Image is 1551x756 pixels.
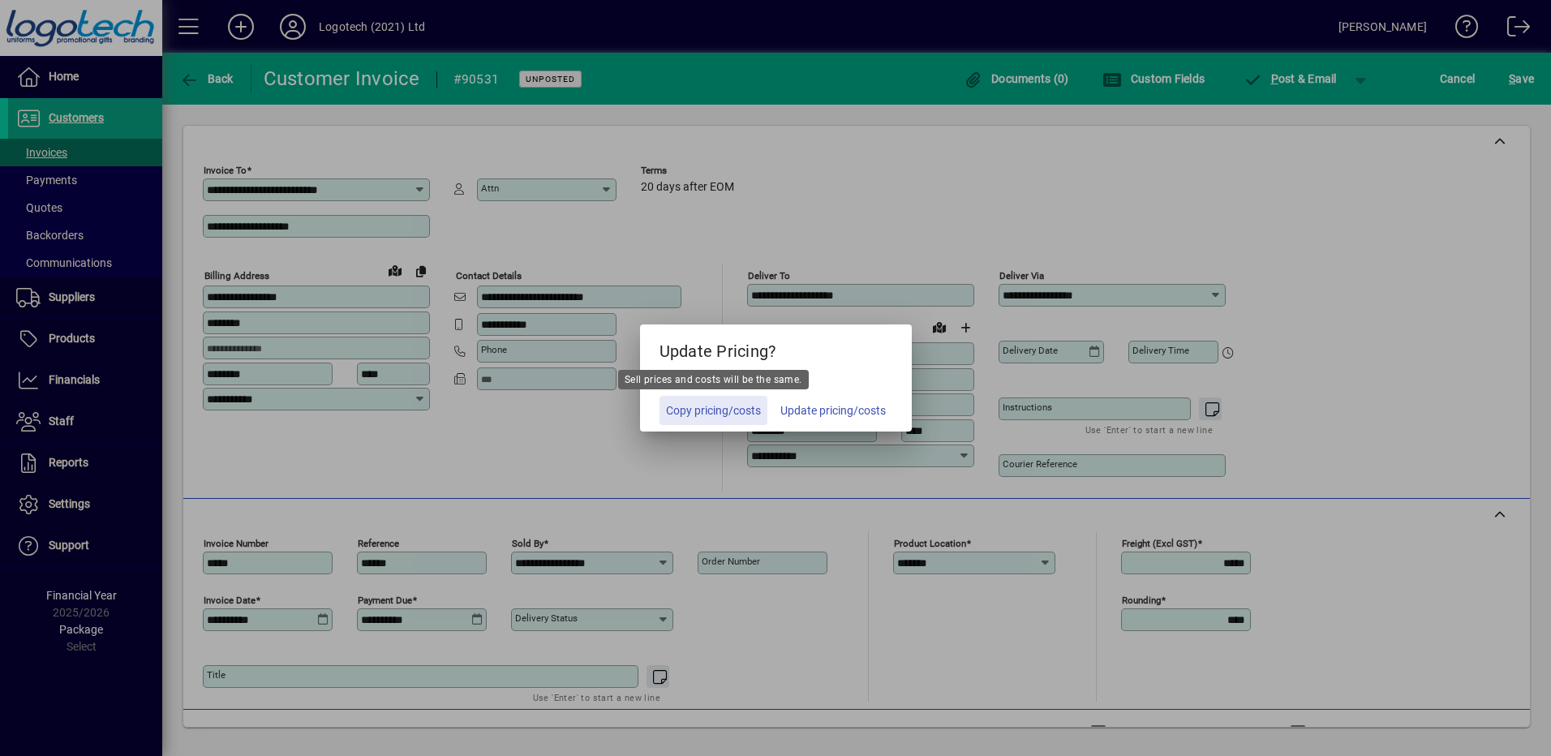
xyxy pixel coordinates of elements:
span: Update pricing/costs [780,402,886,419]
button: Copy pricing/costs [659,396,767,425]
h5: Update Pricing? [640,324,912,372]
span: Copy pricing/costs [666,402,761,419]
div: Sell prices and costs will be the same. [618,370,809,389]
button: Update pricing/costs [774,396,892,425]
